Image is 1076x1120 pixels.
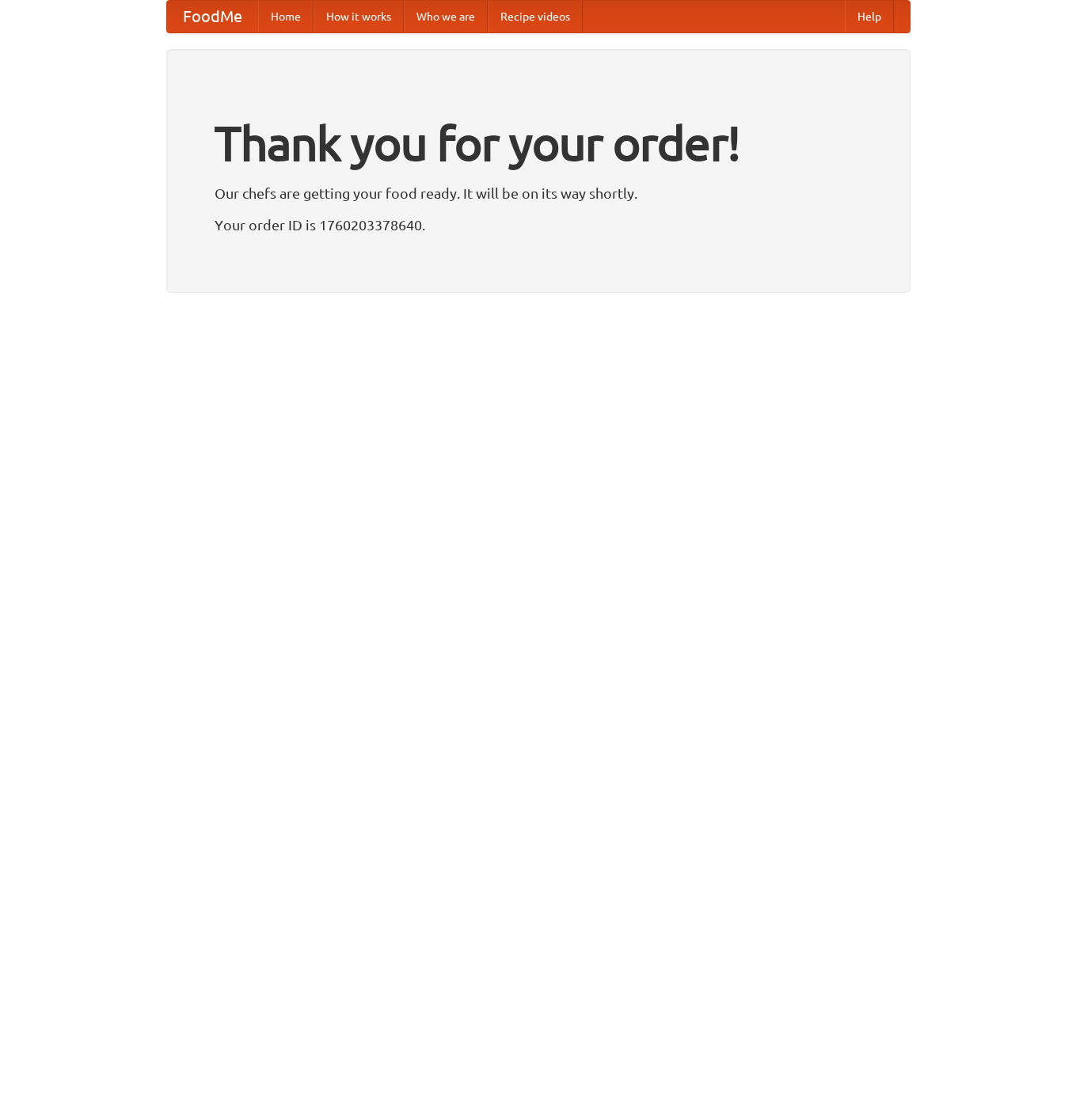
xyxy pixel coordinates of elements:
p: Your order ID is 1760203378640. [215,213,862,237]
a: Recipe videos [488,1,583,32]
a: FoodMe [167,1,258,32]
a: How it works [314,1,404,32]
h1: Thank you for your order! [215,105,862,181]
a: Who we are [404,1,488,32]
p: Our chefs are getting your food ready. It will be on its way shortly. [215,181,862,205]
a: Home [258,1,314,32]
a: Help [845,1,894,32]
